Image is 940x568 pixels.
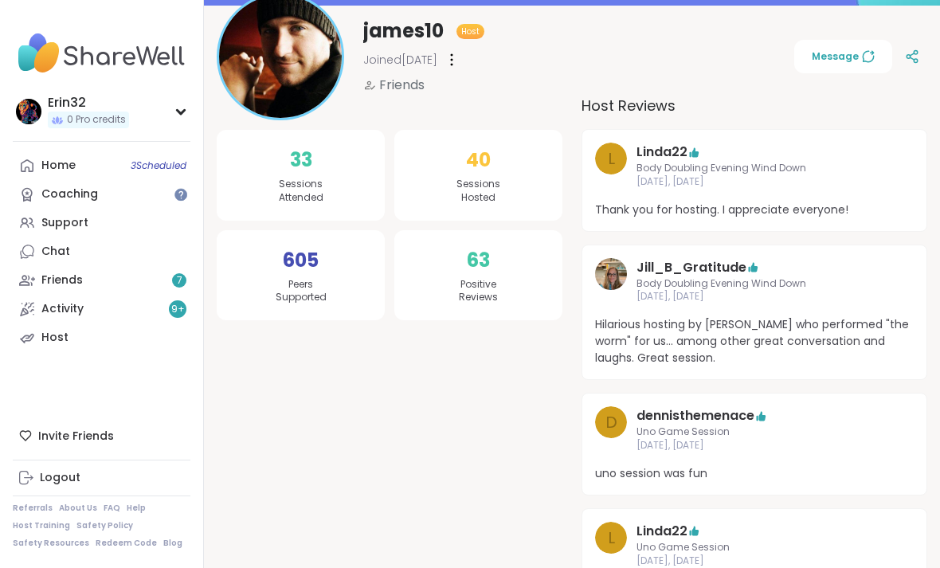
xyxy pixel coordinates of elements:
[466,146,491,174] span: 40
[41,215,88,231] div: Support
[636,439,872,452] span: [DATE], [DATE]
[595,202,914,218] span: Thank you for hosting. I appreciate everyone!
[13,266,190,295] a: Friends7
[794,40,892,73] button: Message
[131,159,186,172] span: 3 Scheduled
[13,464,190,492] a: Logout
[13,25,190,81] img: ShareWell Nav Logo
[283,246,319,275] span: 605
[456,178,500,205] span: Sessions Hosted
[76,520,133,531] a: Safety Policy
[41,186,98,202] div: Coaching
[363,18,444,44] span: james10
[13,237,190,266] a: Chat
[41,158,76,174] div: Home
[636,425,872,439] span: Uno Game Session
[595,465,914,482] span: uno session was fun
[16,99,41,124] img: Erin32
[13,180,190,209] a: Coaching
[595,258,627,290] img: Jill_B_Gratitude
[363,52,437,68] span: Joined [DATE]
[13,295,190,323] a: Activity9+
[13,323,190,352] a: Host
[636,522,687,541] a: Linda22
[59,503,97,514] a: About Us
[636,143,687,162] a: Linda22
[177,274,182,288] span: 7
[461,25,480,37] span: Host
[636,290,872,304] span: [DATE], [DATE]
[13,538,89,549] a: Safety Resources
[812,49,875,64] span: Message
[636,406,754,425] a: dennisthemenace
[608,147,615,170] span: L
[104,503,120,514] a: FAQ
[163,538,182,549] a: Blog
[41,244,70,260] div: Chat
[40,470,80,486] div: Logout
[595,143,627,189] a: L
[636,541,872,554] span: Uno Game Session
[276,278,327,305] span: Peers Supported
[174,188,187,201] iframe: Spotlight
[636,277,872,291] span: Body Doubling Evening Wind Down
[636,175,872,189] span: [DATE], [DATE]
[48,94,129,112] div: Erin32
[608,526,615,550] span: L
[595,258,627,304] a: Jill_B_Gratitude
[13,421,190,450] div: Invite Friends
[595,316,914,366] span: Hilarious hosting by [PERSON_NAME] who performed "the worm" for us... among other great conversat...
[379,76,425,95] span: Friends
[127,503,146,514] a: Help
[13,209,190,237] a: Support
[41,301,84,317] div: Activity
[41,272,83,288] div: Friends
[636,554,872,568] span: [DATE], [DATE]
[67,113,126,127] span: 0 Pro credits
[459,278,498,305] span: Positive Reviews
[595,522,627,568] a: L
[636,162,872,175] span: Body Doubling Evening Wind Down
[279,178,323,205] span: Sessions Attended
[467,246,490,275] span: 63
[96,538,157,549] a: Redeem Code
[605,410,617,434] span: d
[13,503,53,514] a: Referrals
[41,330,69,346] div: Host
[13,151,190,180] a: Home3Scheduled
[171,303,185,316] span: 9 +
[290,146,312,174] span: 33
[636,258,746,277] a: Jill_B_Gratitude
[595,406,627,452] a: d
[13,520,70,531] a: Host Training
